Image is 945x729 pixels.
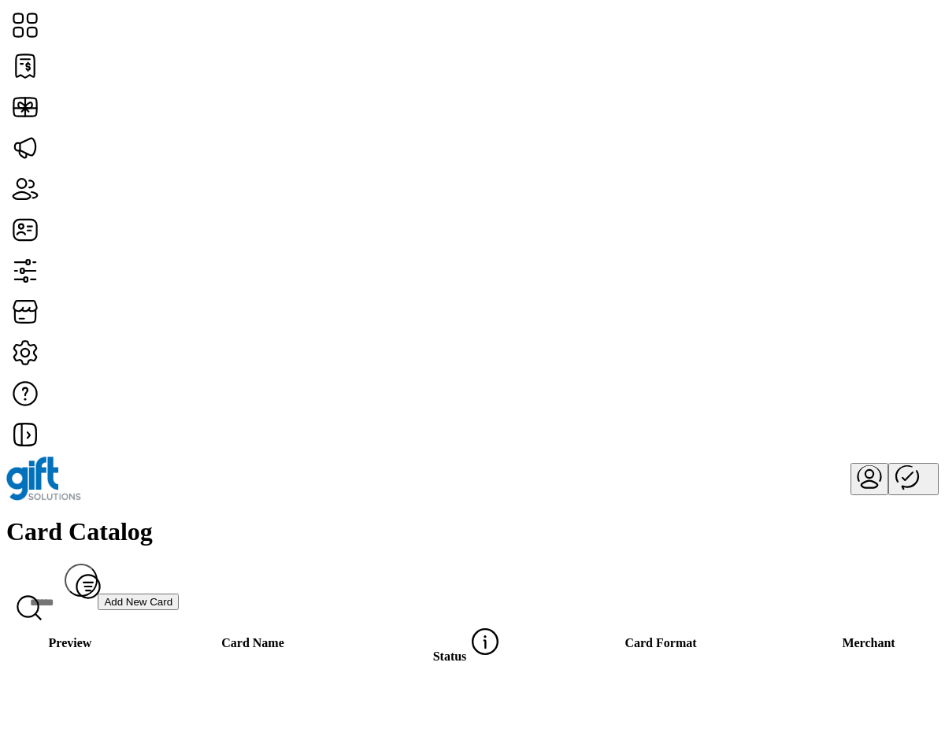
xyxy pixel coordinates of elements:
[374,623,563,664] div: Status
[842,636,895,649] span: Merchant
[888,463,939,495] button: Publisher Panel
[6,586,65,620] input: Search
[98,594,179,610] button: Add New Card
[624,636,696,649] span: Card Format
[6,457,81,501] img: logo
[6,517,939,546] h1: Card Catalog
[850,463,888,495] button: menu
[65,564,98,597] button: Filter Button
[104,596,172,608] span: Add New Card
[221,636,284,649] span: Card Name
[49,636,92,649] span: Preview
